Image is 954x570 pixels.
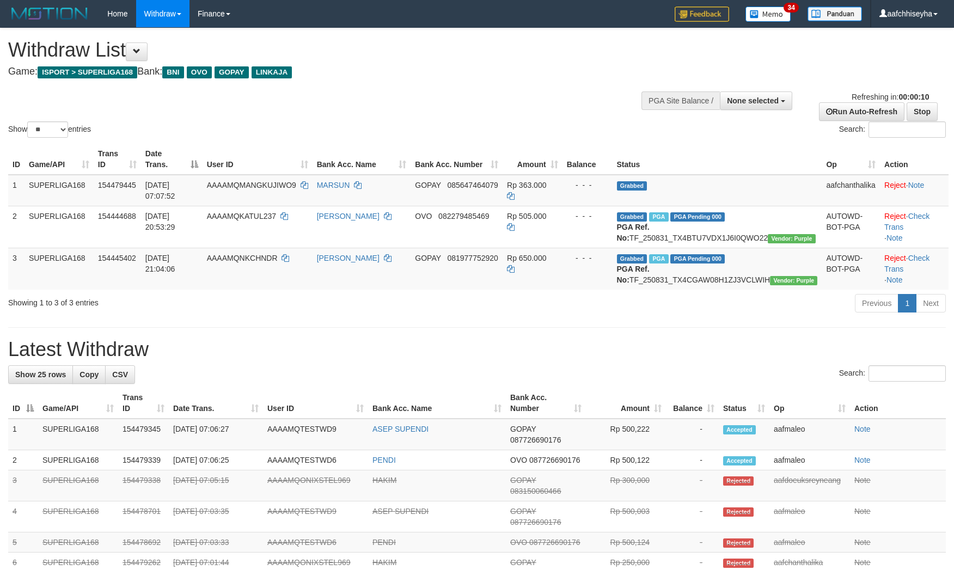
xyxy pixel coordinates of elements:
td: 1 [8,175,25,206]
td: 3 [8,248,25,290]
td: - [666,501,719,532]
td: AAAAMQTESTWD6 [263,532,368,553]
span: GOPAY [415,254,441,262]
td: - [666,532,719,553]
span: OVO [510,538,527,547]
b: PGA Ref. No: [617,265,650,284]
span: OVO [187,66,212,78]
th: User ID: activate to sort column ascending [263,388,368,419]
a: Check Trans [884,254,929,273]
td: aafchanthalika [822,175,880,206]
td: TF_250831_TX4BTU7VDX1J6I0QWO22 [613,206,822,248]
th: User ID: activate to sort column ascending [203,144,313,175]
span: Grabbed [617,181,647,191]
span: Marked by aafsoycanthlai [649,212,668,222]
select: Showentries [27,121,68,138]
th: Bank Acc. Name: activate to sort column ascending [313,144,411,175]
td: SUPERLIGA168 [25,206,94,248]
span: GOPAY [510,507,536,516]
span: Copy 087726690176 to clipboard [510,518,561,526]
td: AAAAMQTESTWD9 [263,419,368,450]
td: SUPERLIGA168 [38,450,118,470]
h1: Withdraw List [8,39,625,61]
td: [DATE] 07:03:35 [169,501,263,532]
td: Rp 500,003 [586,501,666,532]
span: AAAAMQMANGKUJIWO9 [207,181,296,189]
a: Note [854,507,871,516]
td: 2 [8,206,25,248]
span: OVO [510,456,527,464]
td: SUPERLIGA168 [38,532,118,553]
span: Copy 082279485469 to clipboard [438,212,489,220]
a: Note [908,181,925,189]
a: Check Trans [884,212,929,231]
td: 4 [8,501,38,532]
td: aafmaleo [769,532,850,553]
td: 1 [8,419,38,450]
td: aafmaleo [769,501,850,532]
img: Feedback.jpg [675,7,729,22]
td: AUTOWD-BOT-PGA [822,248,880,290]
input: Search: [869,365,946,382]
a: Note [854,558,871,567]
span: Rejected [723,559,754,568]
td: AAAAMQTESTWD9 [263,501,368,532]
a: Copy [72,365,106,384]
span: CSV [112,370,128,379]
td: · [880,175,949,206]
span: Rejected [723,507,754,517]
td: 3 [8,470,38,501]
td: [DATE] 07:06:27 [169,419,263,450]
input: Search: [869,121,946,138]
span: [DATE] 07:07:52 [145,181,175,200]
td: [DATE] 07:06:25 [169,450,263,470]
td: 5 [8,532,38,553]
span: BNI [162,66,184,78]
td: 2 [8,450,38,470]
th: Game/API: activate to sort column ascending [25,144,94,175]
span: Copy [79,370,99,379]
td: Rp 500,222 [586,419,666,450]
button: None selected [720,91,792,110]
th: Status: activate to sort column ascending [719,388,769,419]
a: Reject [884,254,906,262]
span: Rp 505.000 [507,212,546,220]
a: Show 25 rows [8,365,73,384]
span: GOPAY [415,181,441,189]
span: Rejected [723,538,754,548]
a: Note [854,476,871,485]
a: Note [854,456,871,464]
td: 154479338 [118,470,169,501]
span: AAAAMQNKCHNDR [207,254,278,262]
span: GOPAY [510,425,536,433]
span: 154444688 [98,212,136,220]
h4: Game: Bank: [8,66,625,77]
td: Rp 300,000 [586,470,666,501]
td: SUPERLIGA168 [25,175,94,206]
td: SUPERLIGA168 [38,419,118,450]
span: [DATE] 21:04:06 [145,254,175,273]
th: Balance [562,144,613,175]
span: 34 [784,3,798,13]
label: Search: [839,365,946,382]
td: AUTOWD-BOT-PGA [822,206,880,248]
span: Marked by aafchhiseyha [649,254,668,263]
td: - [666,450,719,470]
span: Grabbed [617,212,647,222]
div: - - - [567,211,608,222]
th: Amount: activate to sort column ascending [503,144,562,175]
a: PENDI [372,456,396,464]
a: Next [916,294,946,312]
span: AAAAMQKATUL237 [207,212,276,220]
td: · · [880,206,949,248]
a: Note [886,234,903,242]
div: - - - [567,253,608,263]
span: Rp 650.000 [507,254,546,262]
span: Copy 081977752920 to clipboard [447,254,498,262]
a: [PERSON_NAME] [317,212,380,220]
a: ASEP SUPENDI [372,507,429,516]
span: OVO [415,212,432,220]
td: aafdoeuksreyneang [769,470,850,501]
a: Note [854,425,871,433]
span: Copy 085647464079 to clipboard [447,181,498,189]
